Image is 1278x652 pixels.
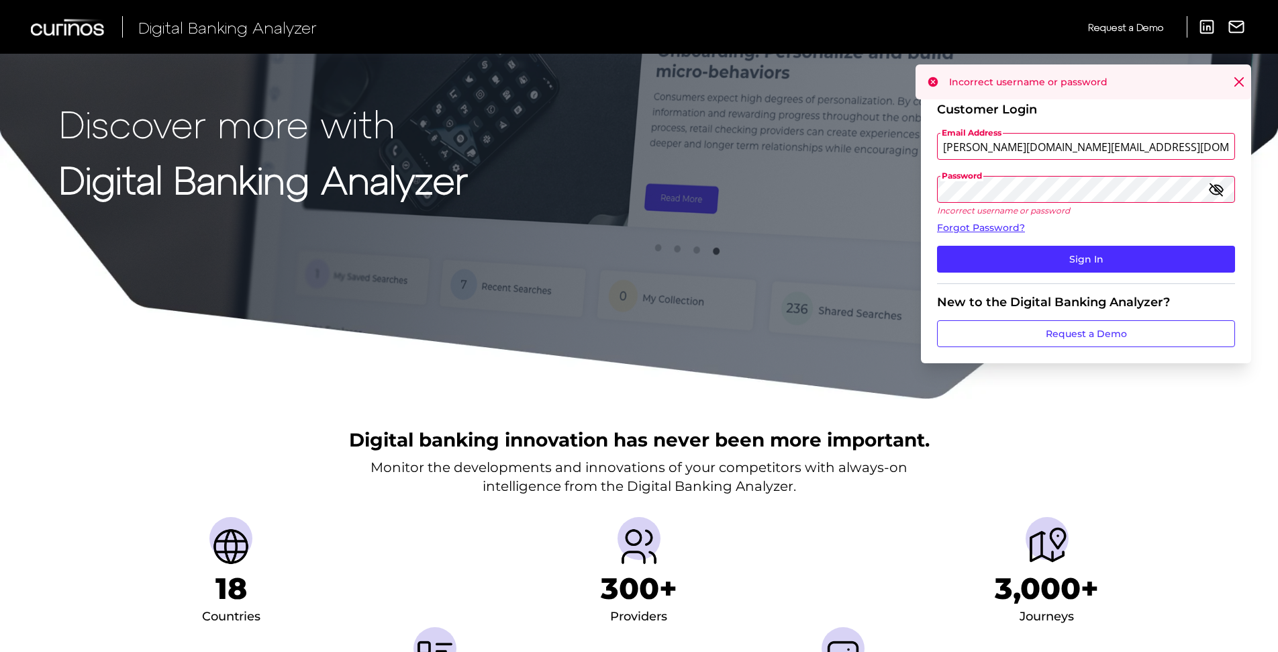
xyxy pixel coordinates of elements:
button: Sign In [937,246,1235,273]
div: Countries [202,606,260,628]
h1: 18 [215,571,247,606]
div: New to the Digital Banking Analyzer? [937,295,1235,310]
strong: Digital Banking Analyzer [59,156,468,201]
div: Customer Login [937,102,1235,117]
img: Countries [209,525,252,568]
span: Email Address [940,128,1003,138]
h1: 3,000+ [995,571,1099,606]
span: Request a Demo [1088,21,1163,33]
img: Journeys [1026,525,1069,568]
img: Curinos [31,19,106,36]
div: Journeys [1020,606,1074,628]
h1: 300+ [601,571,677,606]
p: Incorrect username or password [937,205,1235,216]
a: Forgot Password? [937,221,1235,235]
div: Providers [610,606,667,628]
p: Monitor the developments and innovations of your competitors with always-on intelligence from the... [371,458,907,496]
span: Password [940,171,983,181]
img: Providers [618,525,660,568]
span: Digital Banking Analyzer [138,17,317,37]
a: Request a Demo [1088,16,1163,38]
p: Discover more with [59,102,468,144]
a: Request a Demo [937,320,1235,347]
h2: Digital banking innovation has never been more important. [349,427,930,453]
div: Incorrect username or password [916,64,1251,99]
